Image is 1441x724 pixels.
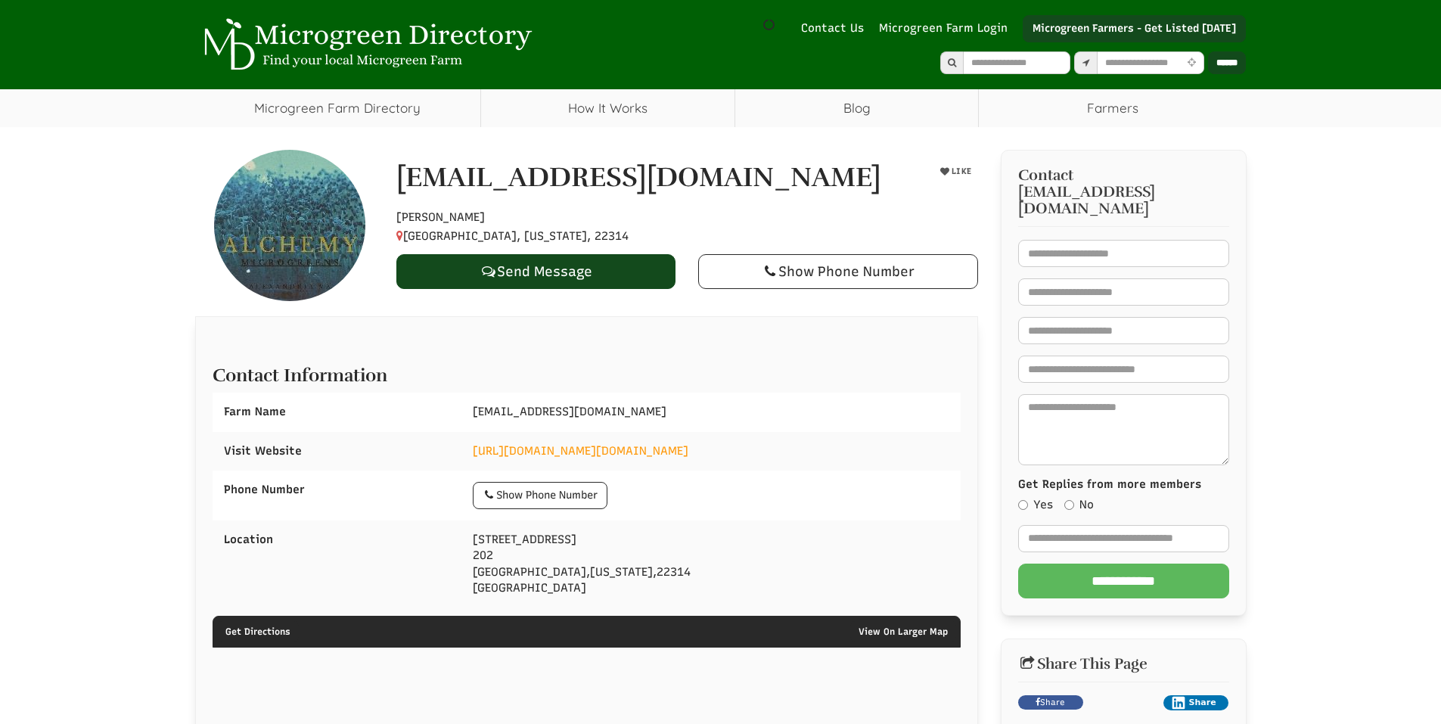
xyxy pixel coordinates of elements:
[213,471,462,509] div: Phone Number
[214,150,365,301] img: Contact Alchemy.microgreens@gmail.com
[483,488,598,503] div: Show Phone Number
[217,620,299,643] a: Get Directions
[473,533,576,546] span: [STREET_ADDRESS]
[195,89,480,127] a: Microgreen Farm Directory
[793,20,871,36] a: Contact Us
[1018,500,1028,510] input: Yes
[1064,500,1074,510] input: No
[195,316,978,317] ul: Profile Tabs
[396,210,485,224] span: [PERSON_NAME]
[850,620,956,643] a: View On Larger Map
[213,520,462,559] div: Location
[213,393,462,431] div: Farm Name
[1018,656,1229,673] h2: Share This Page
[396,229,629,243] span: [GEOGRAPHIC_DATA], [US_STATE], 22314
[1064,497,1094,513] label: No
[657,565,691,579] span: 22314
[1018,184,1229,217] span: [EMAIL_ADDRESS][DOMAIN_NAME]
[935,163,977,181] button: LIKE
[979,89,1246,127] span: Farmers
[473,444,688,458] a: [URL][DOMAIN_NAME][DOMAIN_NAME]
[1184,58,1200,68] i: Use Current Location
[1023,15,1246,42] a: Microgreen Farmers - Get Listed [DATE]
[1018,695,1083,710] a: Share
[1163,695,1228,710] button: Share
[473,565,586,579] span: [GEOGRAPHIC_DATA]
[879,20,1015,36] a: Microgreen Farm Login
[396,163,881,193] h1: [EMAIL_ADDRESS][DOMAIN_NAME]
[711,263,964,281] div: Show Phone Number
[735,89,978,127] a: Blog
[949,166,972,176] span: LIKE
[213,358,961,385] h2: Contact Information
[1018,477,1201,493] label: Get Replies from more members
[461,520,960,608] div: 202 , , [GEOGRAPHIC_DATA]
[1018,497,1053,513] label: Yes
[590,565,653,579] span: [US_STATE]
[481,89,734,127] a: How It Works
[396,254,675,289] a: Send Message
[213,432,462,471] div: Visit Website
[195,18,536,71] img: Microgreen Directory
[1018,167,1229,217] h3: Contact
[473,405,666,418] span: [EMAIL_ADDRESS][DOMAIN_NAME]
